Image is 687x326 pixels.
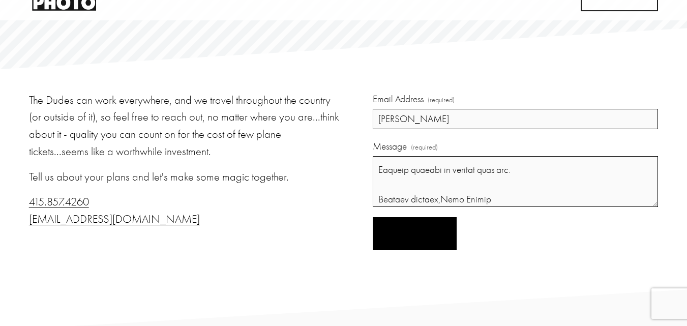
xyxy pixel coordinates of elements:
[373,217,457,250] button: SubmittingSubmitting
[391,229,439,239] span: Submitting
[373,156,658,207] textarea: Lor ipsum, D sita con adi elits doei. T inc utlabore etdo magnaal eni adm ven quis n exer ullamc ...
[411,142,438,153] span: (required)
[373,92,424,107] span: Email Address
[29,195,89,209] a: 415.857.4260
[29,169,341,186] p: Tell us about your plans and let's make some magic together.
[29,213,200,226] a: [EMAIL_ADDRESS][DOMAIN_NAME]
[29,92,341,161] p: The Dudes can work everywhere, and we travel throughout the country (or outside of it), so feel f...
[373,139,407,154] span: Message
[428,95,455,106] span: (required)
